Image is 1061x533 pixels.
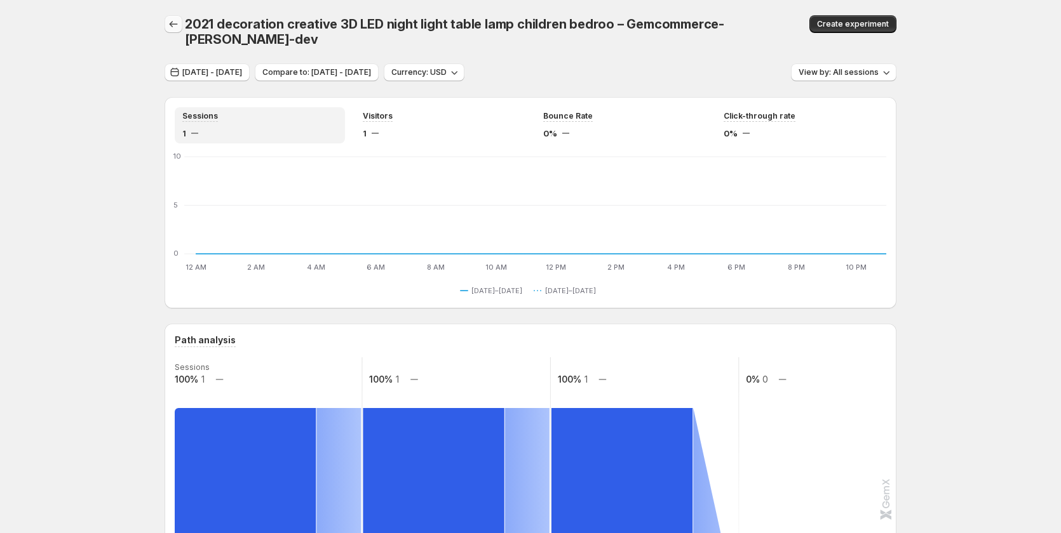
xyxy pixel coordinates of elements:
[175,334,236,346] h3: Path analysis
[799,67,879,77] span: View by: All sessions
[173,201,178,209] text: 5
[307,263,325,272] text: 4 AM
[201,374,205,385] text: 1
[543,127,557,140] span: 0%
[247,263,265,272] text: 2 AM
[363,127,367,140] span: 1
[667,263,685,272] text: 4 PM
[363,111,393,121] span: Visitors
[391,67,447,77] span: Currency: USD
[255,63,379,81] button: Compare to: [DATE] - [DATE]
[460,283,527,298] button: [DATE]–[DATE]
[173,249,179,258] text: 0
[185,16,724,47] span: 2021 decoration creative 3D LED night light table lamp children bedroo – Gemcommerce-[PERSON_NAME...
[485,263,507,272] text: 10 AM
[262,67,371,77] span: Compare to: [DATE] - [DATE]
[545,286,596,296] span: [DATE]–[DATE]
[165,63,250,81] button: [DATE] - [DATE]
[809,15,896,33] button: Create experiment
[186,263,206,272] text: 12 AM
[384,63,464,81] button: Currency: USD
[846,263,867,272] text: 10 PM
[471,286,522,296] span: [DATE]–[DATE]
[182,67,242,77] span: [DATE] - [DATE]
[746,374,760,385] text: 0%
[182,111,218,121] span: Sessions
[175,374,198,385] text: 100%
[791,63,896,81] button: View by: All sessions
[175,362,210,372] text: Sessions
[173,152,181,161] text: 10
[182,127,186,140] span: 1
[396,374,399,385] text: 1
[727,263,745,272] text: 6 PM
[788,263,805,272] text: 8 PM
[543,111,593,121] span: Bounce Rate
[427,263,445,272] text: 8 AM
[607,263,625,272] text: 2 PM
[817,19,889,29] span: Create experiment
[534,283,601,298] button: [DATE]–[DATE]
[585,374,588,385] text: 1
[724,127,738,140] span: 0%
[369,374,393,385] text: 100%
[367,263,385,272] text: 6 AM
[558,374,581,385] text: 100%
[546,263,566,272] text: 12 PM
[762,374,768,385] text: 0
[724,111,795,121] span: Click-through rate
